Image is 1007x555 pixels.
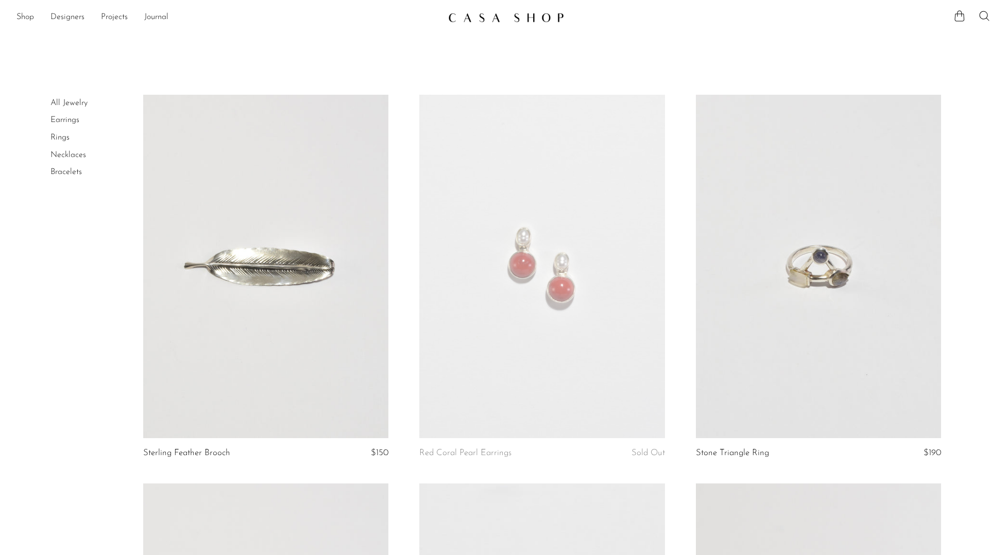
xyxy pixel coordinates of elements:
[50,99,88,107] a: All Jewelry
[631,448,665,457] span: Sold Out
[16,9,440,26] nav: Desktop navigation
[371,448,388,457] span: $150
[50,168,82,176] a: Bracelets
[16,11,34,24] a: Shop
[144,11,168,24] a: Journal
[101,11,128,24] a: Projects
[16,9,440,26] ul: NEW HEADER MENU
[50,151,86,159] a: Necklaces
[924,448,941,457] span: $190
[419,448,511,458] a: Red Coral Pearl Earrings
[143,448,230,458] a: Sterling Feather Brooch
[696,448,769,458] a: Stone Triangle Ring
[50,133,70,142] a: Rings
[50,116,79,124] a: Earrings
[50,11,84,24] a: Designers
